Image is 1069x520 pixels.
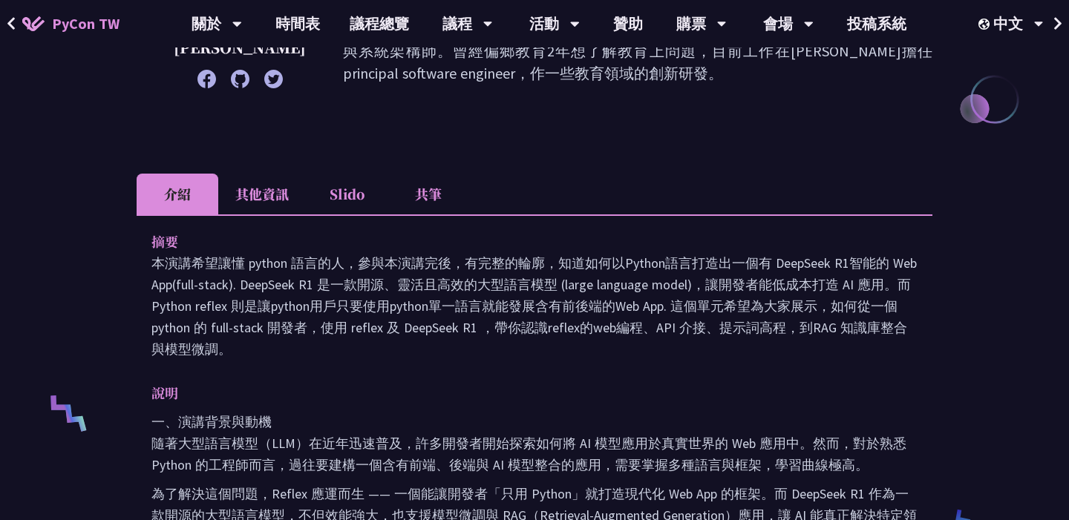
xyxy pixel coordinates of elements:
[7,5,134,42] a: PyCon TW
[174,36,306,59] p: [PERSON_NAME]
[306,174,388,214] li: Slido
[137,174,218,214] li: 介紹
[978,19,993,30] img: Locale Icon
[151,411,918,475] p: 一、演講背景與動機 隨著大型語言模型（LLM）在近年迅速普及，許多開發者開始探索如何將 AI 模型應用於真實世界的 Web 應用中。然而，對於熟悉 Python 的工程師而言，過往要建構一個含有...
[218,174,306,214] li: 其他資訊
[151,252,918,360] p: 本演講希望讓懂 python 語言的人，參與本演講完後，有完整的輪廓，知道如何以Python語言打造出一個有 DeepSeek R1智能的 Web App(full-stack). DeepSe...
[151,231,888,252] p: 摘要
[52,13,120,35] span: PyCon TW
[151,382,888,404] p: 說明
[22,16,45,31] img: Home icon of PyCon TW 2025
[388,174,469,214] li: 共筆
